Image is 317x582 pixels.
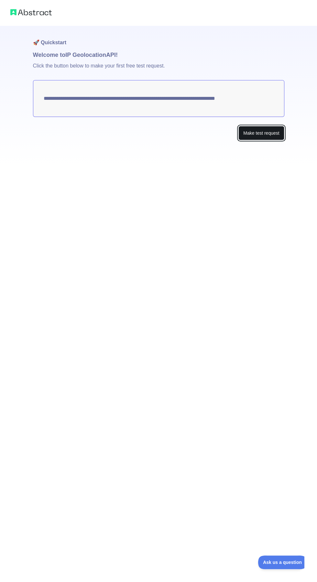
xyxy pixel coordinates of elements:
button: Make test request [238,126,284,140]
h1: Welcome to IP Geolocation API! [33,50,284,59]
p: Click the button below to make your first free test request. [33,59,284,80]
h1: 🚀 Quickstart [33,26,284,50]
img: Abstract logo [10,8,52,17]
iframe: Toggle Customer Support [258,556,304,569]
